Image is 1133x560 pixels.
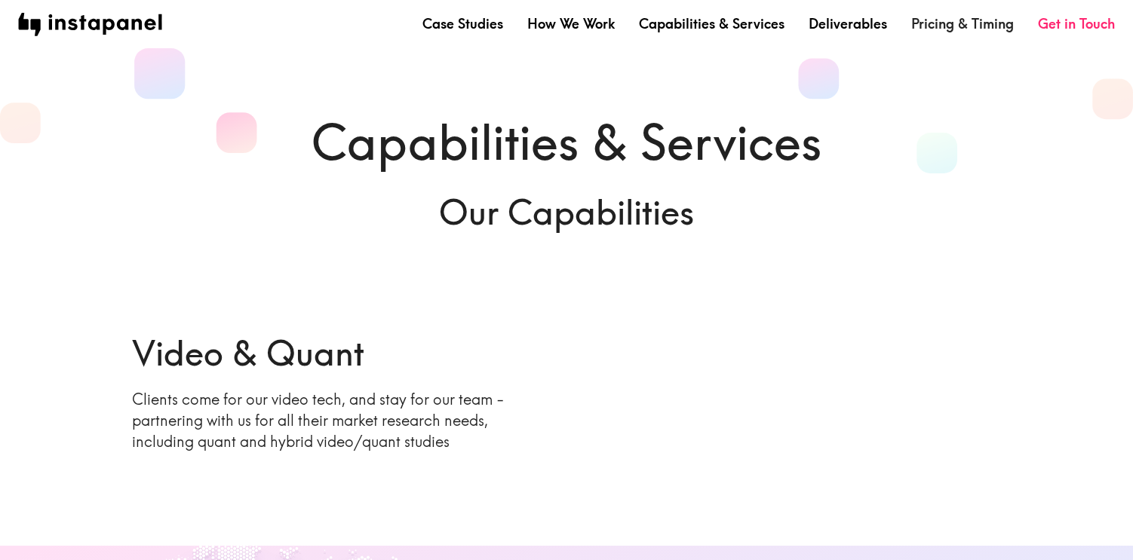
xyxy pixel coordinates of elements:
img: Quant chart [585,248,1001,534]
a: Deliverables [809,14,887,33]
h6: Our Capabilities [132,188,1001,236]
h1: Capabilities & Services [132,109,1001,176]
a: Pricing & Timing [911,14,1014,33]
a: How We Work [527,14,615,33]
img: instapanel [18,13,162,36]
a: Case Studies [422,14,503,33]
p: Clients come for our video tech, and stay for our team - partnering with us for all their market ... [132,389,548,452]
a: Get in Touch [1038,14,1115,33]
a: Capabilities & Services [639,14,785,33]
h6: Video & Quant [132,329,548,377]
